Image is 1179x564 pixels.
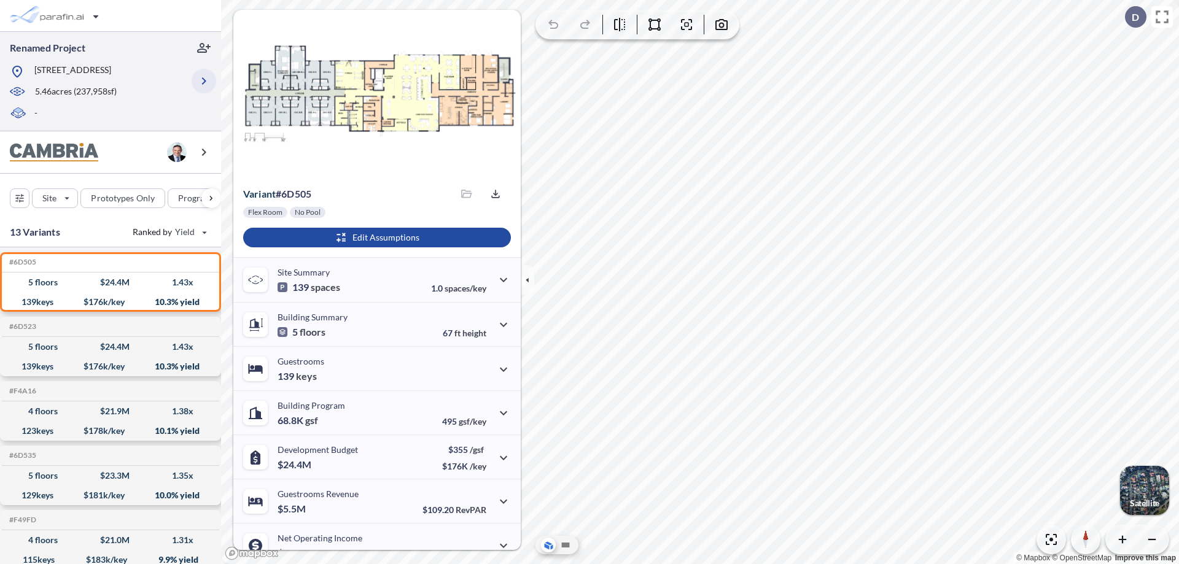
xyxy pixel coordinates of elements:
span: ft [454,328,461,338]
img: user logo [167,142,187,162]
p: Site Summary [278,267,330,277]
p: 45.0% [434,549,486,559]
p: 13 Variants [10,225,60,239]
span: gsf/key [459,416,486,427]
span: height [462,328,486,338]
button: Edit Assumptions [243,228,511,247]
p: 68.8K [278,414,318,427]
p: D [1132,12,1139,23]
button: Prototypes Only [80,188,165,208]
p: Building Summary [278,312,348,322]
span: spaces [311,281,340,293]
p: 139 [278,281,340,293]
button: Program [168,188,234,208]
img: BrandImage [10,143,98,162]
p: 495 [442,416,486,427]
p: $176K [442,461,486,471]
h5: Click to copy the code [7,516,36,524]
a: Improve this map [1115,554,1176,562]
button: Site [32,188,78,208]
button: Aerial View [541,538,556,552]
p: Net Operating Income [278,533,362,543]
p: 139 [278,370,317,382]
p: $2.5M [278,547,308,559]
button: Ranked by Yield [123,222,215,242]
span: spaces/key [445,283,486,293]
p: $5.5M [278,503,308,515]
p: $24.4M [278,458,313,471]
h5: Click to copy the code [7,322,36,331]
a: Mapbox [1016,554,1050,562]
span: gsf [305,414,318,427]
span: keys [296,370,317,382]
p: Satellite [1130,498,1159,508]
p: Flex Room [248,207,282,217]
button: Switcher ImageSatellite [1120,466,1169,515]
button: Site Plan [558,538,573,552]
span: margin [459,549,486,559]
a: Mapbox homepage [225,546,279,560]
img: Switcher Image [1120,466,1169,515]
p: No Pool [295,207,321,217]
p: Renamed Project [10,41,85,55]
span: Variant [243,188,276,199]
a: OpenStreetMap [1052,554,1111,562]
p: Guestrooms Revenue [278,489,359,499]
span: RevPAR [456,504,486,515]
p: [STREET_ADDRESS] [34,64,111,79]
p: 67 [443,328,486,338]
p: 1.0 [431,283,486,293]
p: - [34,107,37,121]
p: $109.20 [422,504,486,515]
span: floors [300,326,325,338]
p: 5 [278,326,325,338]
p: Development Budget [278,444,358,455]
p: Guestrooms [278,356,324,366]
p: 5.46 acres ( 237,958 sf) [35,85,117,99]
span: /gsf [470,444,484,455]
span: /key [470,461,486,471]
p: $355 [442,444,486,455]
p: Program [178,192,212,204]
p: Edit Assumptions [352,231,419,244]
p: Building Program [278,400,345,411]
h5: Click to copy the code [7,258,36,266]
h5: Click to copy the code [7,387,36,395]
p: # 6d505 [243,188,311,200]
p: Site [42,192,56,204]
span: Yield [175,226,195,238]
p: Prototypes Only [91,192,155,204]
h5: Click to copy the code [7,451,36,460]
